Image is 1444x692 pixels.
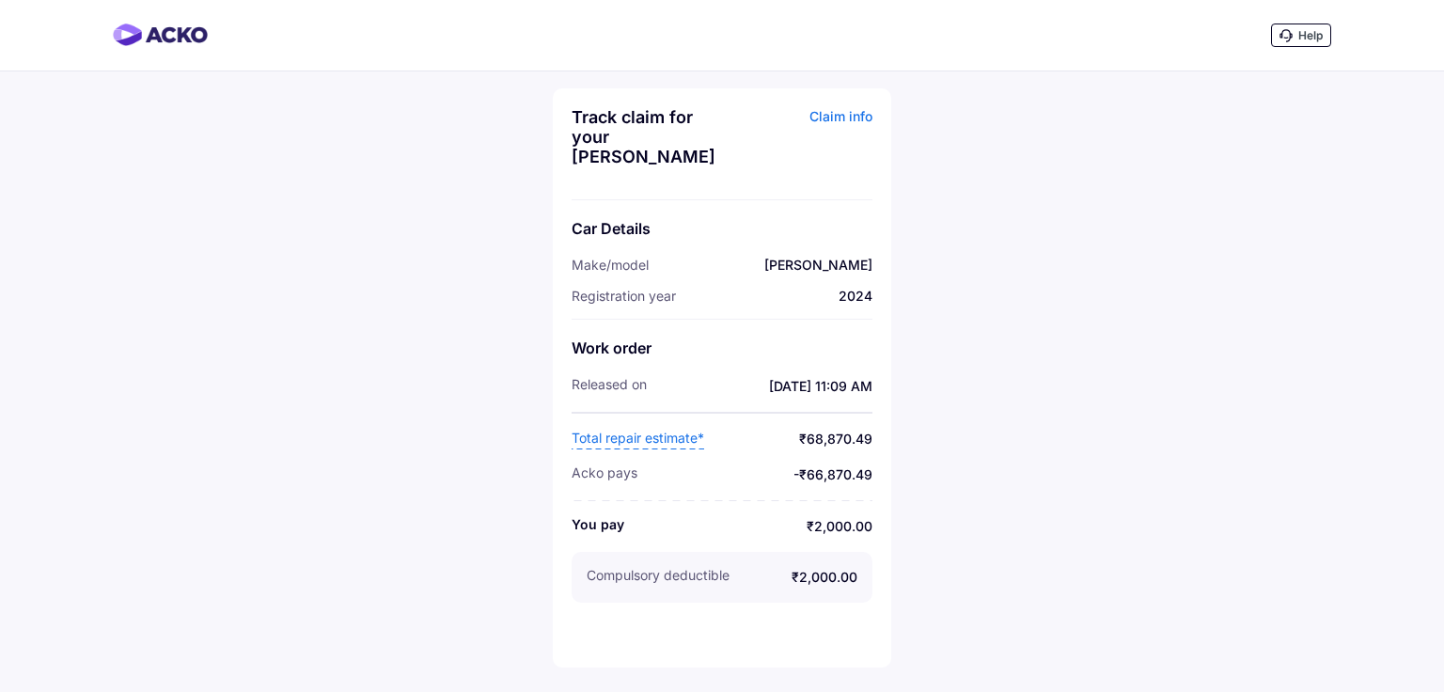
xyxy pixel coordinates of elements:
span: ₹2,000.00 [748,567,857,588]
span: ₹2,000.00 [643,516,872,537]
div: Track claim for your [PERSON_NAME] [572,107,717,166]
span: 2024 [839,288,872,304]
span: - ₹66,870.49 [656,464,872,485]
span: ACKO pays [572,464,637,485]
span: Help [1298,28,1323,42]
span: [PERSON_NAME] [764,257,872,273]
span: ₹68,870.49 [723,429,872,449]
div: Car Details [572,219,872,238]
img: horizontal-gradient.png [113,24,208,46]
div: Claim info [727,107,872,181]
span: Released on [572,376,647,397]
div: Work order [572,338,872,357]
span: You pay [572,516,624,537]
span: Total repair estimate* [572,429,704,449]
span: Make/model [572,257,649,273]
span: [DATE] 11:09 AM [666,376,872,397]
span: Compulsory deductible [587,567,730,588]
span: Registration year [572,288,676,304]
